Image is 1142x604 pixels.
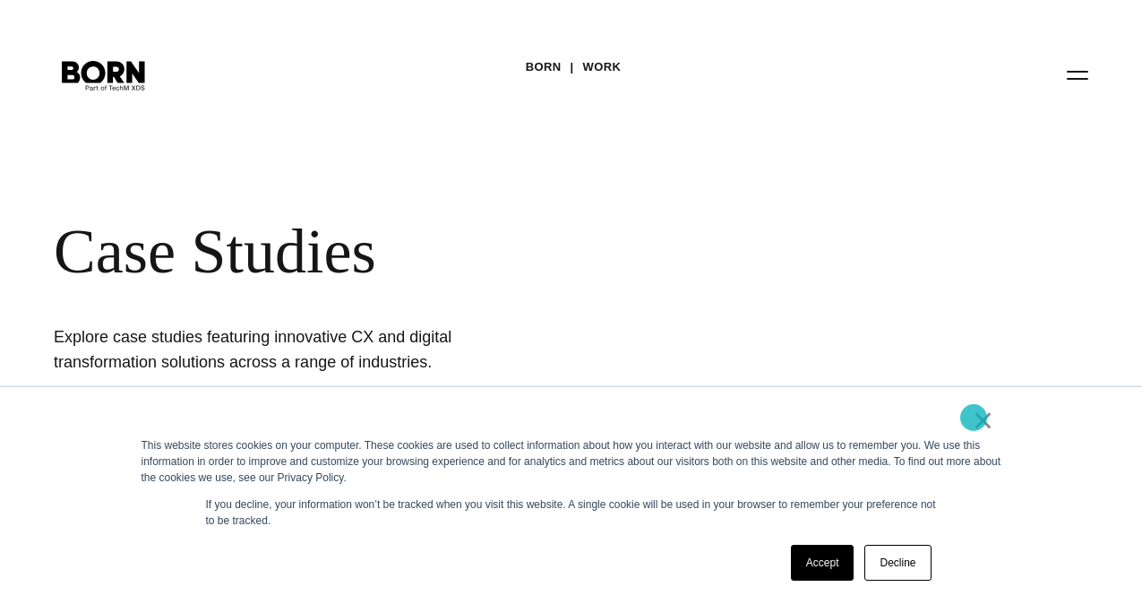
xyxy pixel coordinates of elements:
[864,545,931,581] a: Decline
[1056,56,1099,93] button: Open
[526,54,562,81] a: BORN
[142,437,1001,486] div: This website stores cookies on your computer. These cookies are used to collect information about...
[791,545,854,581] a: Accept
[973,412,994,428] a: ×
[206,496,937,529] p: If you decline, your information won’t be tracked when you visit this website. A single cookie wi...
[54,324,511,375] h1: Explore case studies featuring innovative CX and digital transformation solutions across a range ...
[54,215,806,289] div: Case Studies
[583,54,622,81] a: Work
